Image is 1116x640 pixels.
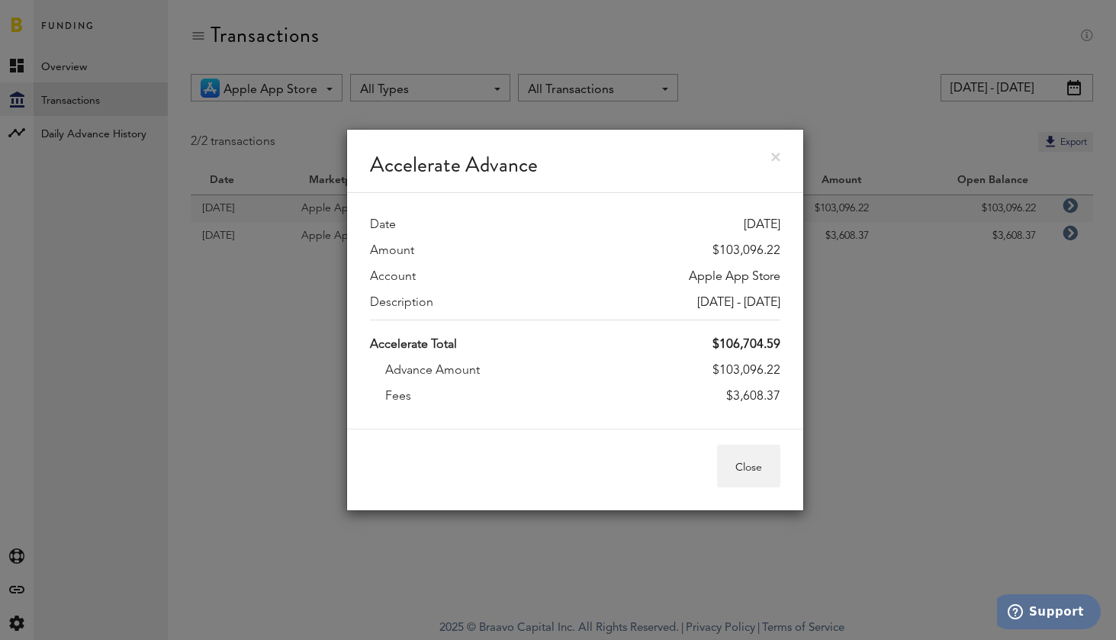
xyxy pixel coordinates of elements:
[370,242,414,260] label: Amount
[712,362,780,380] div: $103,096.22
[370,294,433,312] label: Description
[370,216,396,234] label: Date
[689,268,780,286] div: Apple App Store
[997,594,1101,632] iframe: Öffnet ein Widget, in dem Sie weitere Informationen finden
[712,336,780,354] div: $106,704.59
[744,216,780,234] div: [DATE]
[717,445,780,487] button: Close
[370,336,457,354] label: Accelerate Total
[726,388,780,406] div: $3,608.37
[697,294,780,312] div: [DATE] - [DATE]
[385,388,411,406] label: Fees
[712,242,780,260] div: $103,096.22
[370,268,416,286] label: Account
[385,362,480,380] label: Advance Amount
[347,130,803,193] div: Accelerate Advance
